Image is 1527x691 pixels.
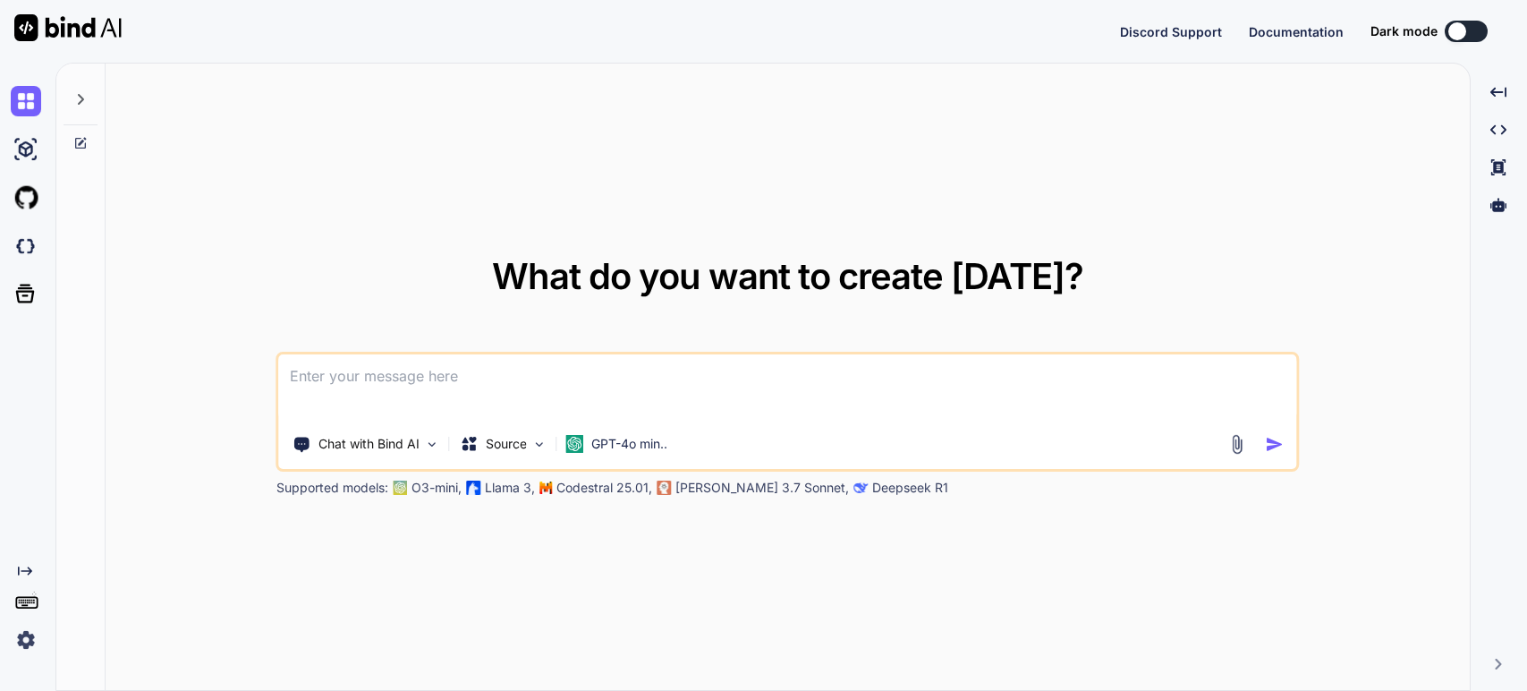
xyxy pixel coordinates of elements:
[1120,24,1222,39] span: Discord Support
[467,481,481,495] img: Llama2
[657,481,672,495] img: claude
[1226,434,1247,455] img: attachment
[14,14,122,41] img: Bind AI
[566,435,584,453] img: GPT-4o mini
[1249,24,1344,39] span: Documentation
[11,625,41,655] img: settings
[591,435,667,453] p: GPT-4o min..
[276,479,388,497] p: Supported models:
[425,437,440,452] img: Pick Tools
[11,134,41,165] img: ai-studio
[1120,22,1222,41] button: Discord Support
[556,479,652,497] p: Codestral 25.01,
[11,183,41,213] img: githubLight
[318,435,420,453] p: Chat with Bind AI
[485,479,535,497] p: Llama 3,
[532,437,547,452] img: Pick Models
[854,481,869,495] img: claude
[411,479,462,497] p: O3-mini,
[492,254,1083,298] span: What do you want to create [DATE]?
[486,435,527,453] p: Source
[540,482,553,494] img: Mistral-AI
[872,479,948,497] p: Deepseek R1
[1249,22,1344,41] button: Documentation
[11,231,41,261] img: darkCloudIdeIcon
[1370,22,1438,40] span: Dark mode
[394,481,408,495] img: GPT-4
[675,479,849,497] p: [PERSON_NAME] 3.7 Sonnet,
[1265,435,1284,454] img: icon
[11,86,41,116] img: chat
